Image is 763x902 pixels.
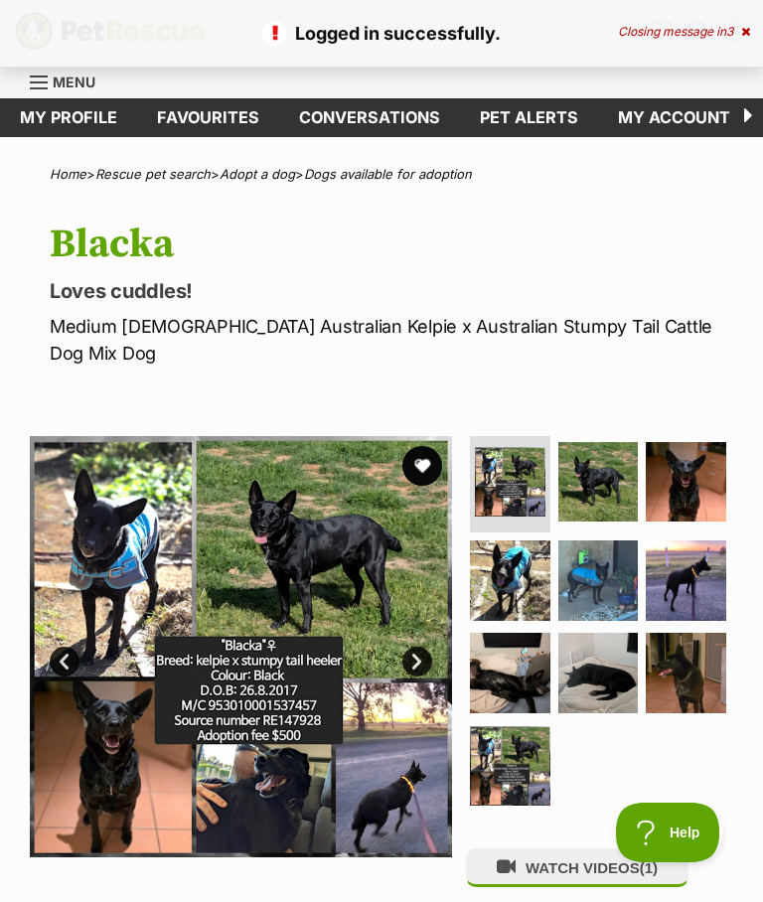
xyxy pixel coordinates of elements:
a: Dogs available for adoption [304,166,472,182]
img: Photo of Blacka [558,540,639,621]
button: WATCH VIDEOS(1) [466,848,688,887]
a: Adopt a dog [220,166,295,182]
img: Photo of Blacka [558,442,639,523]
a: conversations [279,98,460,137]
img: Photo of Blacka [646,540,726,621]
a: Prev [50,647,79,676]
iframe: Help Scout Beacon - Open [616,803,723,862]
p: Loves cuddles! [50,277,733,305]
p: Logged in successfully. [20,20,743,47]
a: Rescue pet search [95,166,211,182]
img: Photo of Blacka [646,442,726,523]
img: Photo of Blacka [558,633,639,713]
img: Photo of Blacka [470,540,550,621]
a: Menu [30,63,109,98]
a: Home [50,166,86,182]
a: Favourites [137,98,279,137]
span: (1) [640,859,658,876]
h1: Blacka [50,222,733,267]
a: Next [402,647,432,676]
img: Photo of Blacka [470,726,550,807]
img: Photo of Blacka [475,447,545,518]
img: Photo of Blacka [646,633,726,713]
p: Medium [DEMOGRAPHIC_DATA] Australian Kelpie x Australian Stumpy Tail Cattle Dog Mix Dog [50,313,733,367]
img: Photo of Blacka [470,633,550,713]
a: Pet alerts [460,98,598,137]
div: Closing message in [618,25,750,39]
span: 3 [726,24,733,39]
img: Photo of Blacka [30,436,452,858]
button: favourite [402,446,442,486]
span: Menu [53,74,95,90]
a: My account [598,98,750,137]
